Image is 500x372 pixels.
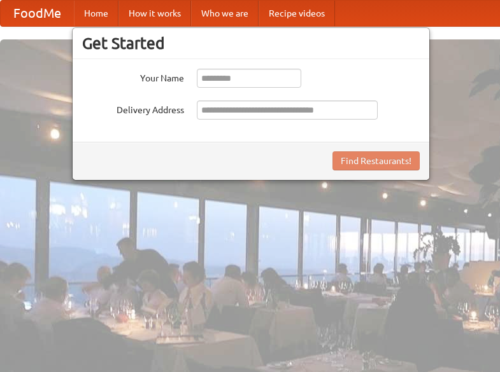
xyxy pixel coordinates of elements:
[118,1,191,26] a: How it works
[74,1,118,26] a: Home
[1,1,74,26] a: FoodMe
[82,69,184,85] label: Your Name
[259,1,335,26] a: Recipe videos
[82,34,420,53] h3: Get Started
[82,100,184,116] label: Delivery Address
[191,1,259,26] a: Who we are
[332,151,420,170] button: Find Restaurants!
